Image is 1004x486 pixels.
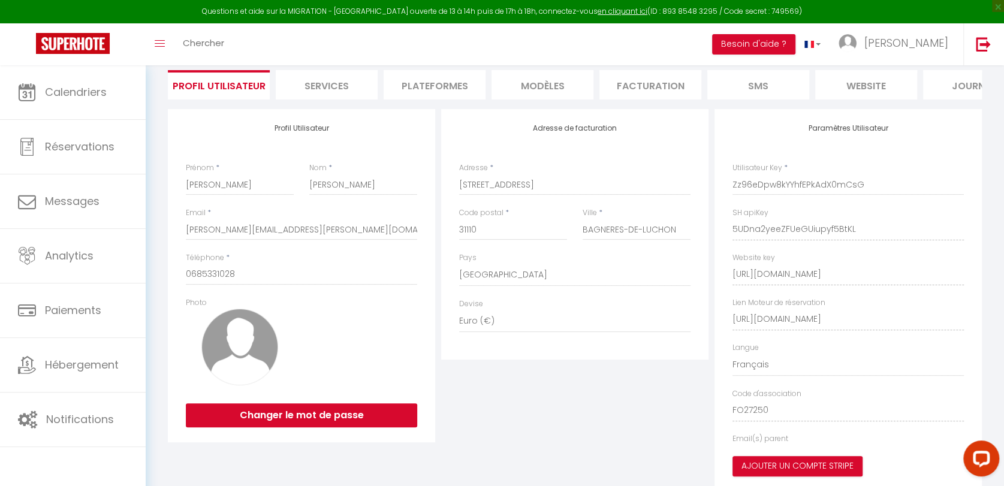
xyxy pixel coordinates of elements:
[954,436,1004,486] iframe: LiveChat chat widget
[815,70,917,99] li: website
[459,162,488,174] label: Adresse
[174,23,233,65] a: Chercher
[309,162,327,174] label: Nom
[732,433,788,445] label: Email(s) parent
[732,162,782,174] label: Utilisateur Key
[732,342,759,354] label: Langue
[186,124,417,132] h4: Profil Utilisateur
[384,70,486,99] li: Plateformes
[707,70,809,99] li: SMS
[732,456,863,476] button: Ajouter un compte Stripe
[599,70,701,99] li: Facturation
[459,298,483,310] label: Devise
[864,35,948,50] span: [PERSON_NAME]
[45,84,107,99] span: Calendriers
[459,207,503,219] label: Code postal
[732,388,801,400] label: Code d'association
[732,124,964,132] h4: Paramètres Utilisateur
[583,207,597,219] label: Ville
[201,309,278,385] img: avatar.png
[459,124,691,132] h4: Adresse de facturation
[46,412,114,427] span: Notifications
[976,37,991,52] img: logout
[45,357,119,372] span: Hébergement
[830,23,963,65] a: ... [PERSON_NAME]
[186,207,206,219] label: Email
[186,403,417,427] button: Changer le mot de passe
[45,248,94,263] span: Analytics
[45,194,100,209] span: Messages
[186,297,207,309] label: Photo
[839,34,857,52] img: ...
[45,303,101,318] span: Paiements
[186,162,214,174] label: Prénom
[36,33,110,54] img: Super Booking
[732,207,768,219] label: SH apiKey
[598,6,647,16] a: en cliquant ici
[492,70,593,99] li: MODÈLES
[459,252,477,264] label: Pays
[276,70,378,99] li: Services
[45,139,114,154] span: Réservations
[183,37,224,49] span: Chercher
[732,297,825,309] label: Lien Moteur de réservation
[732,252,775,264] label: Website key
[168,70,270,99] li: Profil Utilisateur
[186,252,224,264] label: Téléphone
[712,34,795,55] button: Besoin d'aide ?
